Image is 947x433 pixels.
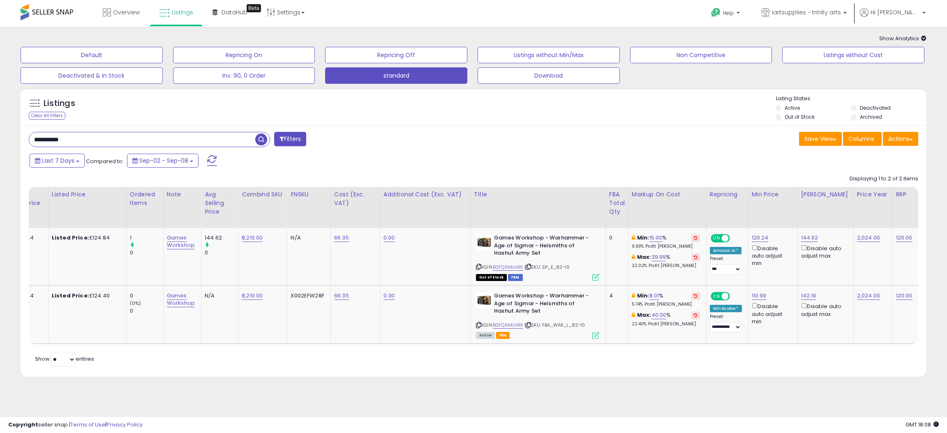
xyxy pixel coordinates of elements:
[632,311,700,327] div: %
[524,322,585,328] span: | SKU: FBA_WAR_L_82-10
[710,190,745,199] div: Repricing
[173,47,315,63] button: Repricing On
[52,234,89,242] b: Listed Price:
[729,235,742,242] span: OFF
[334,292,349,300] a: 66.35
[801,292,816,300] a: 142.19
[772,8,841,16] span: iartsupplies ~ trinity arts
[651,253,666,261] a: 39.99
[130,234,163,242] div: 1
[476,332,495,339] span: All listings currently available for purchase on Amazon
[632,302,700,307] p: 5.74% Profit [PERSON_NAME]
[843,132,882,146] button: Columns
[493,322,523,329] a: B0FQ6MLHRK
[291,190,327,199] div: FNSKU
[609,292,622,299] div: 4
[508,274,523,281] span: FBM
[493,264,523,271] a: B0FQ6MLHRK
[752,292,767,300] a: 110.99
[632,244,700,249] p: 9.93% Profit [PERSON_NAME]
[476,234,492,251] img: 41hudUYLxhL._SL40_.jpg
[785,113,815,120] label: Out of Stock
[711,7,721,18] i: Get Help
[632,190,703,199] div: Markup on Cost
[711,235,722,242] span: ON
[476,292,492,309] img: 41hudUYLxhL._SL40_.jpg
[52,292,120,299] div: £124.40
[711,293,722,300] span: ON
[383,292,395,300] a: 0.30
[291,292,324,299] div: X002EFW28F
[857,234,880,242] a: 2,024.00
[86,157,124,165] span: Compared to:
[632,292,700,307] div: %
[801,190,850,199] div: [PERSON_NAME]
[291,234,324,242] div: N/A
[637,311,651,319] b: Max:
[334,190,376,207] div: Cost (Exc. VAT)
[860,104,891,111] label: Deactivated
[172,8,193,16] span: Listings
[42,157,74,165] span: Last 7 Days
[222,8,247,16] span: DataHub
[52,234,120,242] div: £124.84
[649,234,663,242] a: 15.00
[35,355,94,363] span: Show: entries
[113,8,140,16] span: Overview
[242,234,263,242] a: 8,210.00
[29,112,65,120] div: Clear All Filters
[860,113,882,120] label: Archived
[2,190,45,207] div: Current Buybox Price
[801,302,847,318] div: Disable auto adjust max
[242,292,263,300] a: 8,210.00
[857,292,880,300] a: 2,024.00
[205,292,232,299] div: N/A
[848,135,874,143] span: Columns
[632,263,700,269] p: 22.02% Profit [PERSON_NAME]
[850,175,918,183] div: Displaying 1 to 2 of 2 items
[167,190,198,199] div: Note
[637,292,649,299] b: Min:
[52,292,89,299] b: Listed Price:
[860,8,926,27] a: Hi [PERSON_NAME]
[274,132,306,146] button: Filters
[752,302,791,325] div: Disable auto adjust min
[205,234,238,242] div: 144.62
[879,35,926,42] span: Show Analytics
[710,305,742,312] div: Win BuyBox *
[478,67,620,84] button: Download
[710,247,742,254] div: Amazon AI *
[474,190,602,199] div: Title
[44,98,75,109] h5: Listings
[896,190,926,199] div: RRP
[776,95,927,103] p: Listing States:
[801,244,847,260] div: Disable auto adjust max
[476,292,599,338] div: ASIN:
[325,47,467,63] button: Repricing Off
[247,4,261,12] div: Tooltip anchor
[871,8,920,16] span: Hi [PERSON_NAME]
[710,314,742,332] div: Preset:
[476,234,599,280] div: ASIN:
[752,234,769,242] a: 120.24
[130,190,160,207] div: Ordered Items
[383,190,467,199] div: Additional Cost (Exc. VAT)
[30,154,85,168] button: Last 7 Days
[325,67,467,84] button: standard
[476,274,507,281] span: All listings that are currently out of stock and unavailable for purchase on Amazon
[478,47,620,63] button: Listings without Min/Max
[710,256,742,274] div: Preset:
[173,67,315,84] button: Inv. 90, 0 Order
[167,292,195,307] a: Games Workshop
[238,187,287,228] th: CSV column name: cust_attr_2_Combind SKU
[130,292,163,299] div: 0
[704,1,748,27] a: Help
[853,187,892,228] th: CSV column name: cust_attr_1_Price Year
[609,234,622,242] div: 0
[21,47,163,63] button: Default
[785,104,800,111] label: Active
[130,307,163,315] div: 0
[205,190,235,216] div: Avg Selling Price
[496,332,510,339] span: FBA
[52,190,123,199] div: Listed Price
